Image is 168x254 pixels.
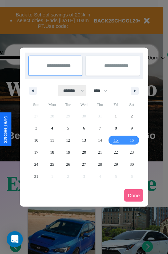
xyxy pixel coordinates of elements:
button: 26 [60,158,76,170]
span: 28 [98,158,102,170]
button: Done [124,189,143,202]
span: Fri [108,99,124,110]
span: 19 [66,146,70,158]
button: 7 [92,122,108,134]
span: 21 [98,146,102,158]
span: 15 [114,134,118,146]
span: 18 [50,146,54,158]
button: 10 [28,134,44,146]
button: 14 [92,134,108,146]
button: 8 [108,122,124,134]
span: 14 [98,134,102,146]
button: 13 [76,134,92,146]
button: 19 [60,146,76,158]
div: Give Feedback [3,116,8,143]
span: Thu [92,99,108,110]
button: 16 [124,134,140,146]
span: 22 [114,146,118,158]
span: Sat [124,99,140,110]
span: Wed [76,99,92,110]
button: 4 [44,122,60,134]
span: 5 [67,122,69,134]
span: 10 [34,134,38,146]
button: 12 [60,134,76,146]
span: 23 [130,146,134,158]
button: 9 [124,122,140,134]
span: 8 [115,122,117,134]
button: 5 [60,122,76,134]
button: 11 [44,134,60,146]
button: 1 [108,110,124,122]
button: 28 [92,158,108,170]
span: 25 [50,158,54,170]
span: 13 [82,134,86,146]
button: 20 [76,146,92,158]
span: 29 [114,158,118,170]
span: 20 [82,146,86,158]
button: 30 [124,158,140,170]
button: 21 [92,146,108,158]
span: 12 [66,134,70,146]
span: 4 [51,122,53,134]
span: Mon [44,99,60,110]
button: 31 [28,170,44,183]
span: 17 [34,146,38,158]
span: 3 [35,122,37,134]
button: 29 [108,158,124,170]
span: Sun [28,99,44,110]
button: 25 [44,158,60,170]
span: 11 [50,134,54,146]
span: 30 [130,158,134,170]
button: 24 [28,158,44,170]
span: 24 [34,158,38,170]
span: 9 [131,122,133,134]
span: 2 [131,110,133,122]
button: 2 [124,110,140,122]
span: 1 [115,110,117,122]
span: 31 [34,170,38,183]
button: 22 [108,146,124,158]
span: Tue [60,99,76,110]
div: Open Intercom Messenger [7,231,23,247]
button: 17 [28,146,44,158]
button: 23 [124,146,140,158]
span: 26 [66,158,70,170]
button: 6 [76,122,92,134]
span: 27 [82,158,86,170]
span: 7 [99,122,101,134]
button: 18 [44,146,60,158]
button: 15 [108,134,124,146]
button: 27 [76,158,92,170]
span: 6 [83,122,85,134]
button: 3 [28,122,44,134]
span: 16 [130,134,134,146]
